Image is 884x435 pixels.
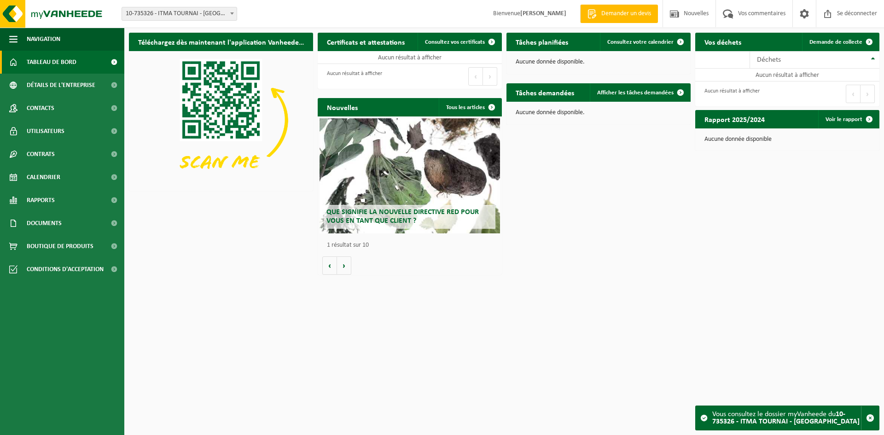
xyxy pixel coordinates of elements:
[439,98,501,116] a: Tous les articles
[27,243,93,250] font: Boutique de produits
[122,7,237,21] span: 10-735326 - ITMA TOURNAI - TOURNAI
[138,39,307,46] font: Téléchargez dès maintenant l'application Vanheede+ !
[493,10,520,17] font: Bienvenue
[826,116,862,122] font: Voir le rapport
[468,67,483,86] button: Précédent
[837,10,877,17] font: Se déconnecter
[590,83,690,102] a: Afficher les tâches demandées
[320,118,500,233] a: Que signifie la nouvelle directive RED pour vous en tant que client ?
[126,10,259,17] font: 10-735326 - ITMA TOURNAI - [GEOGRAPHIC_DATA]
[516,39,568,46] font: Tâches planifiées
[600,33,690,51] a: Consultez votre calendrier
[704,88,760,94] font: Aucun résultat à afficher
[802,33,878,51] a: Demande de collecte
[516,58,585,65] font: Aucune donnée disponible.
[27,128,64,135] font: Utilisateurs
[712,411,860,425] font: 10-735326 - ITMA TOURNAI - [GEOGRAPHIC_DATA]
[327,71,382,76] font: Aucun résultat à afficher
[27,59,76,66] font: Tableau de bord
[757,56,781,64] font: Déchets
[27,36,60,43] font: Navigation
[122,7,237,20] span: 10-735326 - ITMA TOURNAI - TOURNAI
[378,54,442,61] font: Aucun résultat à afficher
[326,209,479,225] font: Que signifie la nouvelle directive RED pour vous en tant que client ?
[483,67,497,86] button: Suivant
[129,51,313,189] img: Téléchargez l'application VHEPlus
[27,174,60,181] font: Calendrier
[684,10,709,17] font: Nouvelles
[712,411,836,418] font: Vous consultez le dossier myVanheede du
[809,39,862,45] font: Demande de collecte
[516,109,585,116] font: Aucune donnée disponible.
[738,10,785,17] font: Vos commentaires
[27,105,54,112] font: Contacts
[601,10,651,17] font: Demander un devis
[27,197,55,204] font: Rapports
[327,39,405,46] font: Certificats et attestations
[446,104,485,110] font: Tous les articles
[327,104,358,112] font: Nouvelles
[418,33,501,51] a: Consultez vos certificats
[27,82,95,89] font: Détails de l'entreprise
[818,110,878,128] a: Voir le rapport
[580,5,658,23] a: Demander un devis
[520,10,566,17] font: [PERSON_NAME]
[27,151,55,158] font: Contrats
[756,72,819,79] font: Aucun résultat à afficher
[846,85,861,103] button: Previous
[425,39,485,45] font: Consultez vos certificats
[704,39,741,46] font: Vos déchets
[704,116,765,124] font: Rapport 2025/2024
[327,242,369,249] font: 1 résultat sur 10
[607,39,674,45] font: Consultez votre calendrier
[516,90,574,97] font: Tâches demandées
[597,90,674,96] font: Afficher les tâches demandées
[27,266,104,273] font: Conditions d'acceptation
[27,220,62,227] font: Documents
[861,85,875,103] button: Next
[704,136,772,143] font: Aucune donnée disponible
